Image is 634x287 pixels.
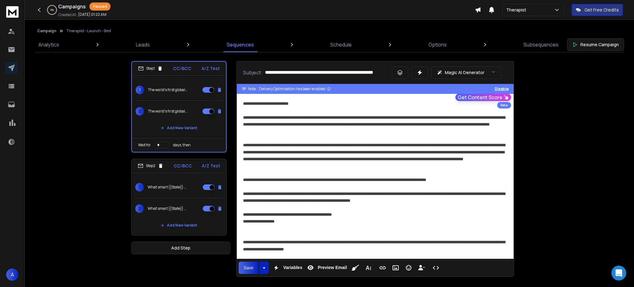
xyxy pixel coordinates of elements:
[131,159,227,236] li: Step2CC/BCCA/Z Test1What smart {{State}} {{titleLCP}} are {doing|doing differently|doing instinct...
[148,206,187,211] p: What smart {{State}} {{titleLCP}} are {doing|doing differently|doing instinctively|doing uniquely...
[156,219,202,232] button: Add New Variant
[432,66,501,79] button: Magic AI Generator
[136,107,144,116] span: 2
[316,265,348,270] span: Preview Email
[174,163,192,169] p: CC/BCC
[259,86,331,91] div: Delivery Optimisation has been enabled
[38,41,59,48] p: Analytics
[239,262,258,274] button: Save
[282,265,304,270] span: Variables
[243,69,263,76] p: Subject:
[425,37,450,52] a: Options
[89,2,111,11] div: Paused
[330,41,352,48] p: Schedule
[138,163,163,169] div: Step 2
[173,65,191,72] p: CC/BCC
[202,65,220,72] p: A/Z Test
[148,109,188,114] p: The world’s first global platform for {{titleLCP}} is here
[520,37,562,52] a: Subsequences
[136,86,144,94] span: 1
[173,143,191,148] p: days, then
[571,4,623,16] button: Get Free Credits
[584,7,619,13] p: Get Free Credits
[377,262,389,274] button: Insert Link (Ctrl+K)
[138,143,151,148] p: Wait for
[66,29,111,33] p: Therapist - Launch - Smll
[50,8,54,12] p: 0 %
[6,268,19,281] button: A
[6,6,19,18] img: logo
[445,69,484,76] p: Magic AI Generator
[135,183,144,192] span: 1
[223,37,258,52] a: Sequences
[523,41,558,48] p: Subsequences
[132,37,154,52] a: Leads
[156,122,202,134] button: Add New Variant
[567,38,624,51] button: Resume Campaign
[138,66,163,71] div: Step 1
[148,185,187,190] p: What smart {{State}} {{titleLCP}} are {doing|doing differently|doing instinctively|doing uniquely...
[58,12,77,17] p: Created At:
[497,102,511,108] div: Beta
[131,242,230,254] button: Add Step
[506,7,529,13] p: Therapist
[390,262,402,274] button: Insert Image (Ctrl+P)
[350,262,361,274] button: Clean HTML
[495,86,509,91] button: Disable
[403,262,415,274] button: Emoticons
[428,41,447,48] p: Options
[227,41,254,48] p: Sequences
[416,262,428,274] button: Insert Unsubscribe Link
[148,87,188,92] p: The world’s first global platform for {{titleLCP}} is here
[248,86,257,91] span: Note:
[135,204,144,213] span: 2
[363,262,374,274] button: More Text
[327,37,355,52] a: Schedule
[430,262,442,274] button: Code View
[58,3,86,10] h1: Campaigns
[37,29,56,33] button: Campaign
[131,61,227,152] li: Step1CC/BCCA/Z Test1The world’s first global platform for {{titleLCP}} is here2The world’s first ...
[455,94,511,101] button: Get Content Score
[35,37,63,52] a: Analytics
[305,262,348,274] button: Preview Email
[611,266,626,280] div: Open Intercom Messenger
[136,41,150,48] p: Leads
[78,12,106,17] p: [DATE] 01:22 AM
[202,163,220,169] p: A/Z Test
[270,262,304,274] button: Variables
